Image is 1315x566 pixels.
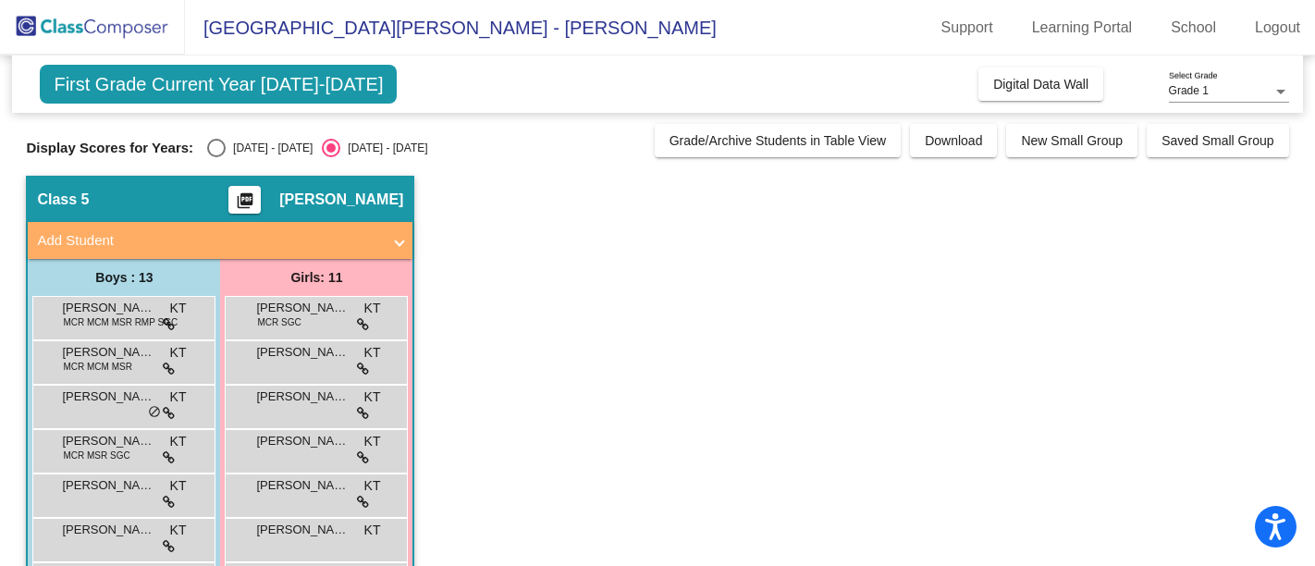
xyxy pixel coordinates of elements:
span: [PERSON_NAME] [279,191,403,209]
a: Logout [1240,13,1315,43]
span: KT [170,476,187,496]
mat-icon: picture_as_pdf [234,191,256,217]
button: Print Students Details [228,186,261,214]
span: [PERSON_NAME] [256,476,349,495]
span: Digital Data Wall [993,77,1088,92]
mat-panel-title: Add Student [37,230,381,252]
span: [PERSON_NAME] [256,432,349,450]
span: Grade 1 [1169,84,1209,97]
span: KT [364,388,381,407]
span: Download [925,133,982,148]
span: [PERSON_NAME] [62,432,154,450]
span: [GEOGRAPHIC_DATA][PERSON_NAME] - [PERSON_NAME] [185,13,717,43]
span: [PERSON_NAME] [PERSON_NAME] [256,388,349,406]
button: New Small Group [1006,124,1137,157]
span: First Grade Current Year [DATE]-[DATE] [40,65,397,104]
span: KT [170,299,187,318]
span: KT [364,299,381,318]
button: Digital Data Wall [978,68,1103,101]
span: MCR MSR SGC [63,449,129,462]
span: New Small Group [1021,133,1123,148]
mat-expansion-panel-header: Add Student [28,222,412,259]
span: KT [170,432,187,451]
span: Display Scores for Years: [26,140,193,156]
span: KT [170,343,187,363]
a: Support [927,13,1008,43]
div: Boys : 13 [28,259,220,296]
span: [PERSON_NAME] [62,343,154,362]
span: [PERSON_NAME] [62,476,154,495]
span: KT [364,476,381,496]
span: [PERSON_NAME] [256,299,349,317]
div: [DATE] - [DATE] [226,140,313,156]
a: Learning Portal [1017,13,1148,43]
span: [PERSON_NAME] [256,521,349,539]
span: KT [170,388,187,407]
span: MCR MCM MSR RMP SGC [63,315,178,329]
button: Saved Small Group [1147,124,1288,157]
span: MCR MCM MSR [63,360,131,374]
mat-radio-group: Select an option [207,139,427,157]
span: KT [170,521,187,540]
span: [PERSON_NAME] [62,299,154,317]
span: [PERSON_NAME] [62,388,154,406]
span: KT [364,521,381,540]
span: Saved Small Group [1161,133,1273,148]
button: Grade/Archive Students in Table View [655,124,902,157]
div: [DATE] - [DATE] [340,140,427,156]
span: Class 5 [37,191,89,209]
span: do_not_disturb_alt [148,405,161,420]
div: Girls: 11 [220,259,412,296]
button: Download [910,124,997,157]
span: Grade/Archive Students in Table View [670,133,887,148]
span: [PERSON_NAME] [62,521,154,539]
span: KT [364,343,381,363]
span: KT [364,432,381,451]
span: [PERSON_NAME] [256,343,349,362]
span: MCR SGC [257,315,301,329]
a: School [1156,13,1231,43]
